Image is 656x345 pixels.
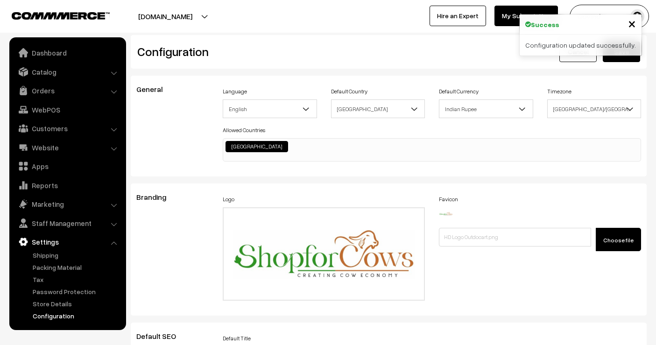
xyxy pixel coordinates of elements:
span: × [628,14,636,32]
a: Customers [12,120,123,137]
li: India [226,141,288,152]
strong: Success [531,20,559,29]
a: COMMMERCE [12,9,93,21]
a: Store Details [30,299,123,309]
a: Apps [12,158,123,175]
a: Tax [30,275,123,284]
label: Language [223,87,247,96]
label: Default Currency [439,87,479,96]
button: Govind . [570,5,649,28]
span: Asia/Kolkata [547,99,641,118]
a: Catalog [12,63,123,80]
img: 17531749503828HD-Logo-Outdocart.png [439,212,453,216]
a: Shipping [30,250,123,260]
span: Choose file [603,237,634,244]
h2: Configuration [137,44,382,59]
img: COMMMERCE [12,12,110,19]
a: Configuration [30,311,123,321]
button: Close [628,16,636,30]
button: [DOMAIN_NAME] [106,5,225,28]
a: Reports [12,177,123,194]
span: Asia/Kolkata [548,101,641,117]
span: Default SEO [136,331,187,341]
a: Staff Management [12,215,123,232]
span: English [223,99,317,118]
a: Website [12,139,123,156]
a: Settings [12,233,123,250]
a: Marketing [12,196,123,212]
a: Packing Material [30,262,123,272]
a: Password Protection [30,287,123,296]
span: India [332,101,424,117]
a: Dashboard [12,44,123,61]
span: Branding [136,192,177,202]
span: English [223,101,316,117]
label: Default Country [331,87,367,96]
a: WebPOS [12,101,123,118]
a: Hire an Expert [430,6,486,26]
span: Indian Rupee [439,99,533,118]
label: Allowed Countries [223,126,265,134]
span: General [136,84,174,94]
label: Default Title [223,334,251,343]
a: My Subscription [494,6,558,26]
label: Favicon [439,195,458,204]
a: Orders [12,82,123,99]
label: Timezone [547,87,571,96]
img: user [630,9,644,23]
span: Indian Rupee [439,101,532,117]
div: Configuration updated successfully. [520,35,642,56]
label: Logo [223,195,234,204]
span: India [331,99,425,118]
input: HD Logo Outdocart.png [439,228,591,246]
